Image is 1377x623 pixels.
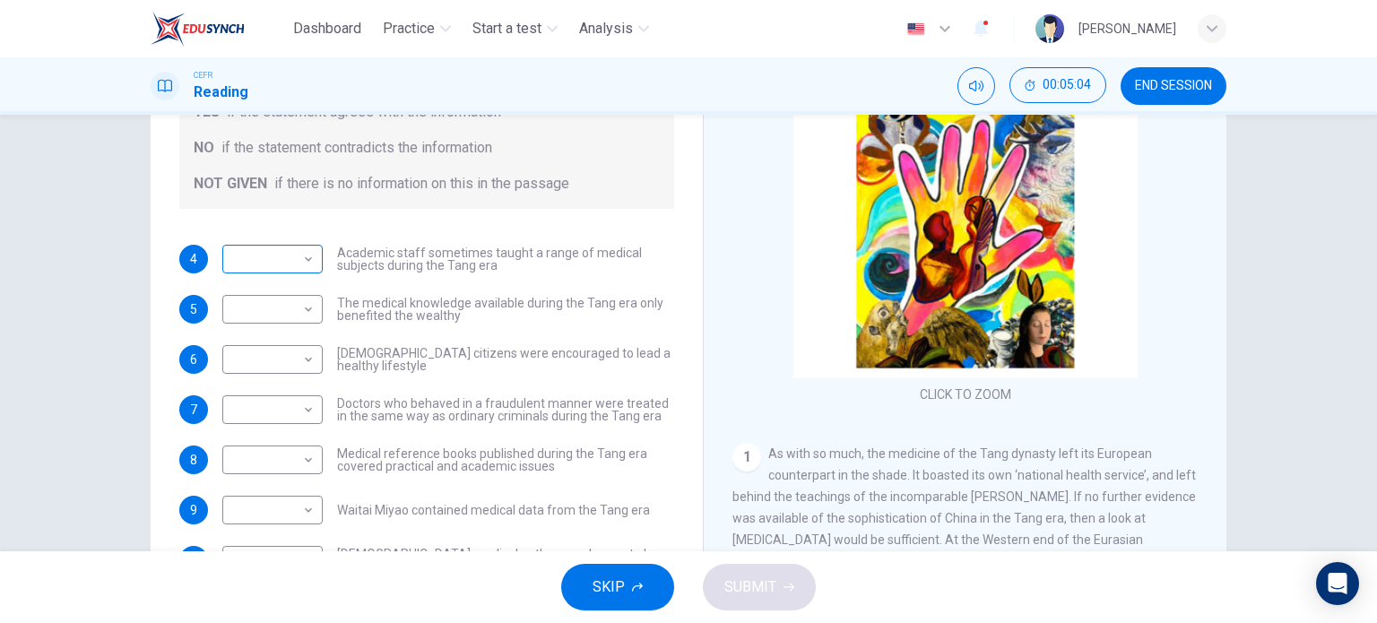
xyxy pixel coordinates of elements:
img: en [905,22,927,36]
h1: Reading [194,82,248,103]
span: 8 [190,454,197,466]
div: Mute [957,67,995,105]
span: NO [194,137,214,159]
a: EduSynch logo [151,11,286,47]
span: Start a test [472,18,541,39]
span: 00:05:04 [1043,78,1091,92]
img: EduSynch logo [151,11,245,47]
span: 9 [190,504,197,516]
button: Dashboard [286,13,368,45]
span: [DEMOGRAPHIC_DATA] medical authors are known to have influenced Indian writing [337,548,674,573]
span: 4 [190,253,197,265]
span: The medical knowledge available during the Tang era only benefited the wealthy [337,297,674,322]
span: END SESSION [1135,79,1212,93]
span: Waitai Miyao contained medical data from the Tang era [337,504,650,516]
span: Medical reference books published during the Tang era covered practical and academic issues [337,447,674,472]
span: Analysis [579,18,633,39]
span: 6 [190,353,197,366]
span: SKIP [593,575,625,600]
span: if the statement contradicts the information [221,137,492,159]
span: Academic staff sometimes taught a range of medical subjects during the Tang era [337,247,674,272]
span: Dashboard [293,18,361,39]
span: Doctors who behaved in a fraudulent manner were treated in the same way as ordinary criminals dur... [337,397,674,422]
button: 00:05:04 [1009,67,1106,103]
span: Practice [383,18,435,39]
img: Profile picture [1035,14,1064,43]
div: [PERSON_NAME] [1078,18,1176,39]
div: Hide [1009,67,1106,105]
span: [DEMOGRAPHIC_DATA] citizens were encouraged to lead a healthy lifestyle [337,347,674,372]
span: CEFR [194,69,212,82]
button: Analysis [572,13,656,45]
button: SKIP [561,564,674,610]
span: 5 [190,303,197,316]
div: 1 [732,443,761,472]
span: 7 [190,403,197,416]
button: END SESSION [1121,67,1226,105]
span: NOT GIVEN [194,173,267,195]
div: Open Intercom Messenger [1316,562,1359,605]
button: Start a test [465,13,565,45]
span: if there is no information on this in the passage [274,173,569,195]
button: Practice [376,13,458,45]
